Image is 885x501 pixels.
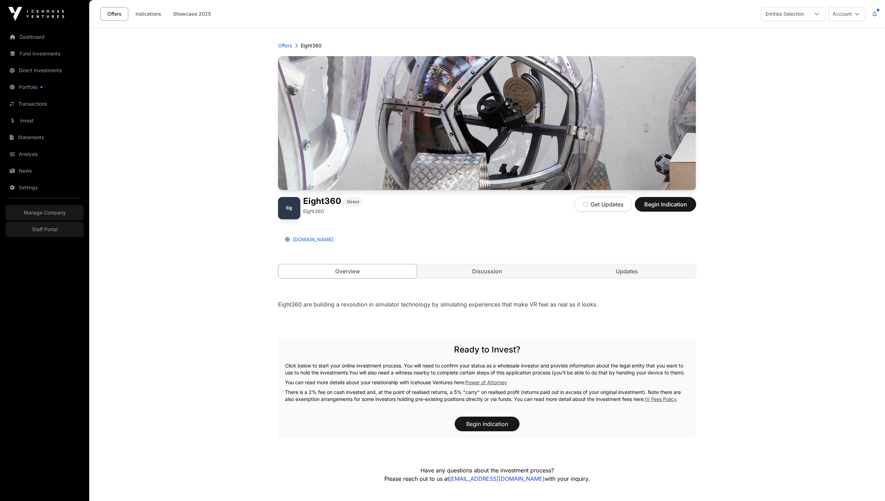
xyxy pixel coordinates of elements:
a: Overview [278,264,417,279]
a: Portfolio [6,79,84,95]
h1: Eight360 [303,197,341,206]
span: Begin Indication [644,200,687,208]
span: Direct [347,199,359,205]
a: Fund Investments [6,46,84,61]
button: Begin Indication [455,417,520,431]
a: Settings [6,180,84,195]
a: [EMAIL_ADDRESS][DOMAIN_NAME] [449,475,545,482]
a: [DOMAIN_NAME] [290,236,333,242]
button: Get Updates [574,197,632,212]
p: Eight360 [301,42,322,49]
nav: Tabs [278,264,696,278]
div: Eight360 are building a revolution in simulator technology by simulating experiences that make VR... [278,299,696,309]
a: Updates [557,264,696,278]
a: Offers [278,42,292,49]
a: Discussion [418,264,556,278]
p: Eight360 [303,208,324,215]
a: Staff Portal [6,222,84,237]
a: News [6,163,84,179]
a: Showcase 2025 [169,7,215,21]
span: You will also need a witness nearby to complete certain steps of this application process (you'll... [349,370,685,375]
a: IV Fees Policy [645,396,676,402]
a: Analysis [6,146,84,162]
a: Dashboard [6,29,84,45]
p: There is a 2% fee on cash invested and, at the point of realised returns, a 5% "carry" on realise... [285,389,689,403]
button: Begin Indication [635,197,696,212]
img: Eight360 [278,56,696,190]
h2: Ready to Invest? [285,344,689,355]
a: Begin Indication [635,204,696,211]
a: Offers [100,7,128,21]
div: Entities Selection [761,7,808,21]
a: Indications [131,7,166,21]
a: Power of Attorney [465,379,507,385]
a: Direct Investments [6,63,84,78]
a: Statements [6,130,84,145]
button: Account [828,7,865,21]
p: Click below to start your online investment process. You will need to confirm your status as a wh... [285,362,689,376]
p: Have any questions about the investment process? Please reach out to us at with your inquiry. [330,466,644,483]
a: Invest [6,113,84,128]
a: Transactions [6,96,84,112]
a: Manage Company [6,205,84,220]
img: Eight360 [278,197,300,219]
img: Icehouse Ventures Logo [8,7,64,21]
p: You can read more details about your relationship with Icehouse Ventures here: [285,379,689,386]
